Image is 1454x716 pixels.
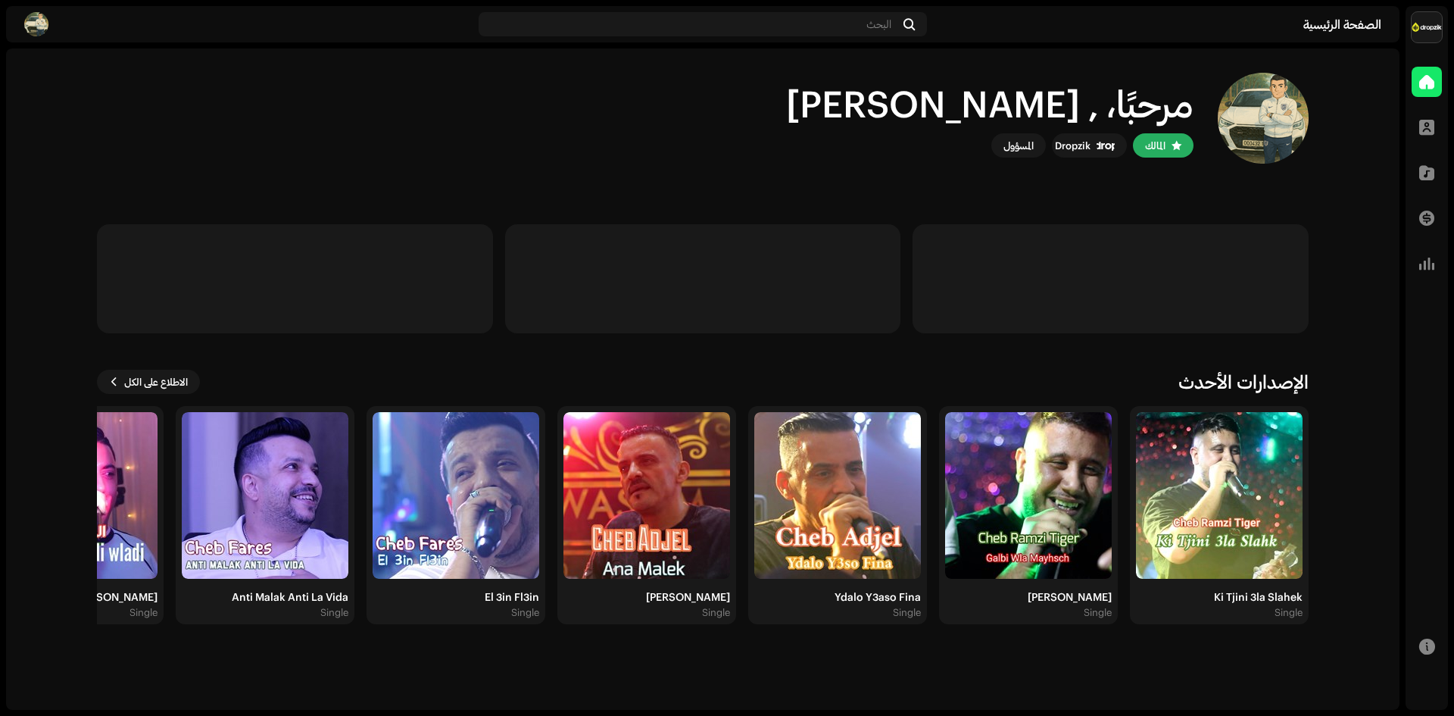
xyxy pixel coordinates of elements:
[129,606,158,618] div: Single
[1084,606,1112,618] div: Single
[945,412,1112,579] img: d3908b0a-3e28-40ae-91a1-b55ad8edb716
[373,412,539,579] img: 32429768-fe15-410c-ac4f-4a379001a8b4
[754,412,921,579] img: 7eec64ca-1fa8-49c5-ab49-a9b6226fdcac
[933,18,1381,30] div: الصفحة الرئيسية
[97,370,200,394] button: الاطلاع على الكل
[866,18,891,30] span: البحث
[563,591,730,603] div: [PERSON_NAME]
[893,606,921,618] div: Single
[1055,136,1090,155] div: Dropzik
[786,79,1193,127] div: مرحبًا، , [PERSON_NAME]
[1136,412,1303,579] img: f087e0d6-2b7a-4de7-88f1-fbca2a85fedb
[182,591,348,603] div: Anti Malak Anti La Vida
[1178,370,1309,394] h3: الإصدارات الأحدث
[754,591,921,603] div: Ydalo Y3aso Fina
[945,591,1112,603] div: [PERSON_NAME]
[702,606,730,618] div: Single
[1136,591,1303,603] div: Ki Tjini 3la Slahek
[1412,12,1442,42] img: 6b198820-6d9f-4d8e-bd7e-78ab9e57ca24
[373,591,539,603] div: El 3in Fl3in
[182,412,348,579] img: 63ad4f8a-3f9d-462d-803e-7c4e623fe18b
[1145,136,1165,155] div: المالك
[1218,73,1309,164] img: 08e1b98a-809c-42f6-b5e2-2f3f67f40445
[511,606,539,618] div: Single
[1003,136,1034,155] div: المسؤول
[24,12,48,36] img: 08e1b98a-809c-42f6-b5e2-2f3f67f40445
[563,412,730,579] img: 4c2db764-dba6-413e-94c9-af28216391ea
[124,367,188,397] span: الاطلاع على الكل
[1097,136,1115,155] img: 6b198820-6d9f-4d8e-bd7e-78ab9e57ca24
[1275,606,1303,618] div: Single
[320,606,348,618] div: Single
